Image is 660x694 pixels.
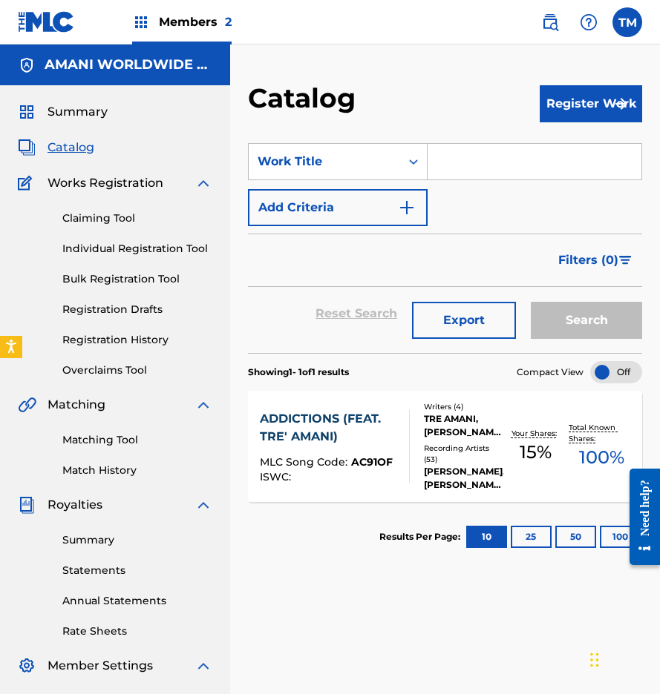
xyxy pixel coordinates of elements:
[535,7,565,37] a: Public Search
[424,443,503,465] div: Recording Artists ( 53 )
[62,211,212,226] a: Claiming Tool
[62,532,212,548] a: Summary
[248,391,642,502] a: ADDICTIONS (FEAT. TRE' AMANI)MLC Song Code:AC91OFISWC:Writers (4)TRE AMANI, [PERSON_NAME], [PERSO...
[248,82,363,115] h2: Catalog
[541,13,559,31] img: search
[612,7,642,37] div: User Menu
[424,401,503,412] div: Writers ( 4 )
[424,412,503,439] div: TRE AMANI, [PERSON_NAME], [PERSON_NAME], [PERSON_NAME]
[48,103,108,121] span: Summary
[260,410,397,446] div: ADDICTIONS (FEAT. TRE' AMANI)
[258,153,391,171] div: Work Title
[555,526,596,548] button: 50
[159,13,232,30] span: Members
[248,143,642,353] form: Search Form
[260,470,295,483] span: ISWC :
[62,241,212,257] a: Individual Registration Tool
[612,95,630,113] img: f7272a7cc735f4ea7f67.svg
[195,396,212,414] img: expand
[18,11,75,33] img: MLC Logo
[558,251,618,269] span: Filters ( 0 )
[62,624,212,639] a: Rate Sheets
[62,363,212,378] a: Overclaims Tool
[48,139,94,156] span: Catalog
[511,526,552,548] button: 25
[586,623,660,694] iframe: Chat Widget
[540,85,642,122] button: Register Work
[195,657,212,675] img: expand
[62,302,212,317] a: Registration Drafts
[18,396,36,414] img: Matching
[62,332,212,348] a: Registration History
[18,56,36,74] img: Accounts
[18,174,37,192] img: Works Registration
[600,526,641,548] button: 100
[18,139,36,156] img: Catalog
[590,638,599,682] div: Drag
[520,439,552,466] span: 15 %
[225,15,232,29] span: 2
[62,593,212,609] a: Annual Statements
[248,189,428,226] button: Add Criteria
[424,465,503,492] div: [PERSON_NAME],TRE' [PERSON_NAME], TRE' [PERSON_NAME] [PERSON_NAME], [PERSON_NAME] & TRE [PERSON_N...
[412,302,516,339] button: Export
[48,174,163,192] span: Works Registration
[574,7,604,37] div: Help
[517,366,584,379] span: Compact View
[379,530,464,543] p: Results Per Page:
[18,139,94,156] a: CatalogCatalog
[48,657,153,675] span: Member Settings
[62,271,212,287] a: Bulk Registration Tool
[618,453,660,580] iframe: Resource Center
[195,174,212,192] img: expand
[62,463,212,478] a: Match History
[549,242,642,279] button: Filters (0)
[48,496,102,514] span: Royalties
[579,444,624,471] span: 100 %
[569,422,634,444] p: Total Known Shares:
[48,396,105,414] span: Matching
[18,657,36,675] img: Member Settings
[195,496,212,514] img: expand
[18,103,36,121] img: Summary
[512,428,561,439] p: Your Shares:
[18,103,108,121] a: SummarySummary
[466,526,507,548] button: 10
[18,496,36,514] img: Royalties
[132,13,150,31] img: Top Rightsholders
[619,256,632,265] img: filter
[62,563,212,578] a: Statements
[62,432,212,448] a: Matching Tool
[351,455,393,469] span: AC91OF
[45,56,212,73] h5: AMANI WORLDWIDE PUBLISHING
[260,455,351,469] span: MLC Song Code :
[580,13,598,31] img: help
[398,199,416,217] img: 9d2ae6d4665cec9f34b9.svg
[248,366,349,379] p: Showing 1 - 1 of 1 results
